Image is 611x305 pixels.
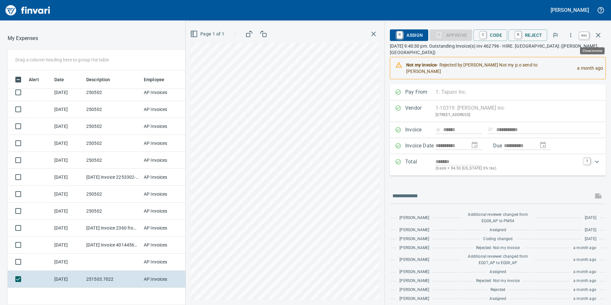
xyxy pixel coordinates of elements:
[480,31,486,38] a: C
[144,76,173,83] span: Employee
[141,254,189,270] td: AP Invoices
[515,31,521,38] a: R
[84,271,141,288] td: 251503.7022
[395,30,423,41] span: Assign
[549,5,591,15] button: [PERSON_NAME]
[84,186,141,203] td: 250502
[84,118,141,135] td: 250502
[84,220,141,237] td: [DATE] Invoice 2360 from Apex Excavation LLC (1-38348)
[585,215,596,221] span: [DATE]
[514,30,542,41] span: Reject
[86,76,119,83] span: Description
[476,245,520,251] span: Rejected: Not my invoice
[4,3,52,18] img: Finvari
[52,237,84,254] td: [DATE]
[141,135,189,152] td: AP Invoices
[52,203,84,220] td: [DATE]
[141,101,189,118] td: AP Invoices
[52,84,84,101] td: [DATE]
[429,32,472,37] div: Coding Required
[52,169,84,186] td: [DATE]
[399,245,429,251] span: [PERSON_NAME]
[191,30,224,38] span: Page 1 of 1
[52,220,84,237] td: [DATE]
[548,28,562,42] button: Flag
[399,215,429,221] span: [PERSON_NAME]
[52,186,84,203] td: [DATE]
[573,269,596,275] span: a month ago
[478,30,502,41] span: Code
[399,227,429,233] span: [PERSON_NAME]
[436,165,580,172] p: (basis + $4.50 [US_STATE] 6% tax)
[406,59,572,77] div: - Rejected by [PERSON_NAME] Not my p.o send to [PERSON_NAME]
[141,220,189,237] td: AP Invoices
[29,76,39,83] span: Alert
[490,269,506,275] span: Assigned
[390,154,606,176] div: Expand
[54,76,73,83] span: Date
[399,257,429,263] span: [PERSON_NAME]
[399,296,429,302] span: [PERSON_NAME]
[52,271,84,288] td: [DATE]
[399,287,429,293] span: [PERSON_NAME]
[573,257,596,263] span: a month ago
[141,186,189,203] td: AP Invoices
[15,57,109,63] p: Drag a column heading here to group the table
[585,236,596,242] span: [DATE]
[84,84,141,101] td: 250502
[490,296,506,302] span: Assigned
[390,43,606,56] p: [DATE] 9:40:30 pm. Outstanding Invoice(s) inv 462796 - HIRE. [GEOGRAPHIC_DATA]: ([PERSON_NAME], [...
[573,245,596,251] span: a month ago
[564,28,578,42] button: More
[84,101,141,118] td: 250502
[406,62,437,67] strong: Not my invoice
[476,278,520,284] span: Rejected: Not my invoice
[141,271,189,288] td: AP Invoices
[466,212,530,224] span: Additional reviewer changed from EQ08_AP to PM54
[399,236,429,242] span: [PERSON_NAME]
[144,76,164,83] span: Employee
[141,169,189,186] td: AP Invoices
[491,287,505,293] span: Rejected
[508,29,547,41] button: RReject
[585,227,596,233] span: [DATE]
[84,135,141,152] td: 250502
[399,278,429,284] span: [PERSON_NAME]
[399,269,429,275] span: [PERSON_NAME]
[189,28,227,40] button: Page 1 of 1
[141,203,189,220] td: AP Invoices
[390,29,428,41] button: RAssign
[483,236,512,242] span: Coding changed
[141,152,189,169] td: AP Invoices
[591,188,606,204] span: This records your message into the invoice and notifies anyone mentioned
[397,31,403,38] a: R
[8,35,38,42] p: My Expenses
[29,76,47,83] span: Alert
[84,169,141,186] td: [DATE] Invoice 2253302-IN from Specialty Construction Supply (1-38823)
[579,32,589,39] a: esc
[405,158,436,172] p: Total
[584,158,590,164] a: T
[473,29,507,41] button: CCode
[52,118,84,135] td: [DATE]
[141,84,189,101] td: AP Invoices
[8,35,38,42] nav: breadcrumb
[141,118,189,135] td: AP Invoices
[141,237,189,254] td: AP Invoices
[84,203,141,220] td: 250502
[551,7,589,13] h5: [PERSON_NAME]
[466,254,530,266] span: Additional reviewer changed from EQ07_AP to EQ08_AP
[84,237,141,254] td: [DATE] Invoice 401445699 from Xylem Dewatering Solutions Inc (1-11136)
[52,135,84,152] td: [DATE]
[86,76,110,83] span: Description
[490,227,506,233] span: Assigned
[573,287,596,293] span: a month ago
[84,152,141,169] td: 250502
[573,278,596,284] span: a month ago
[52,152,84,169] td: [DATE]
[573,296,596,302] span: a month ago
[54,76,64,83] span: Date
[572,59,603,77] div: a month ago
[52,254,84,270] td: [DATE]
